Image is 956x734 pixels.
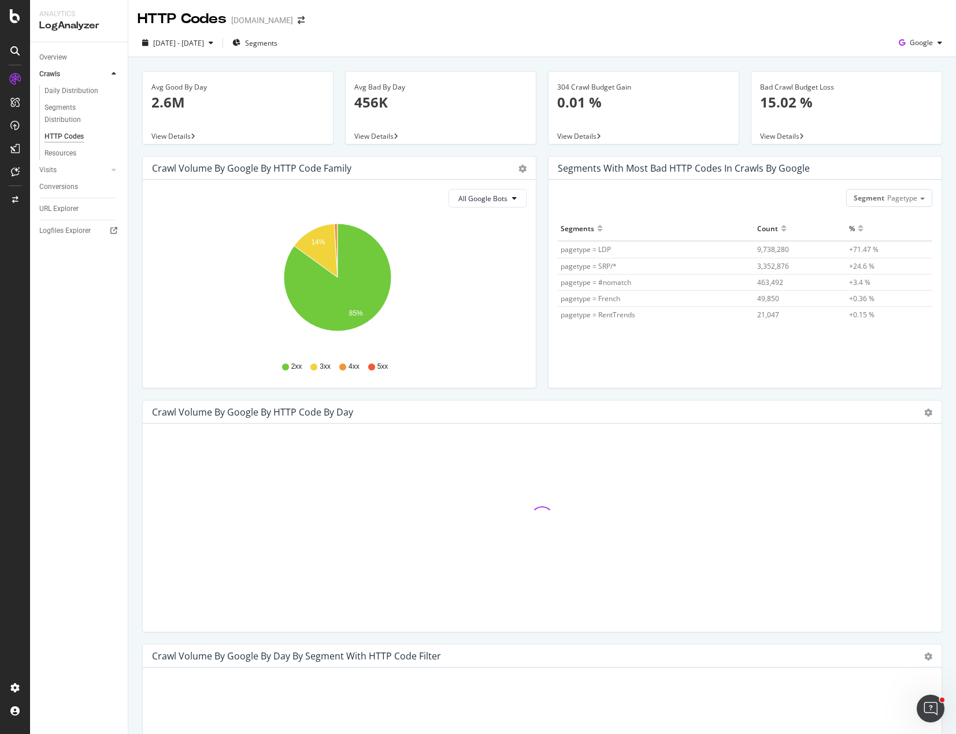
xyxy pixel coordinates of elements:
span: 3xx [320,362,331,372]
p: 15.02 % [760,92,933,112]
span: pagetype = SRP/* [561,261,617,271]
span: +3.4 % [849,277,870,287]
button: [DATE] - [DATE] [138,34,218,52]
span: Segments [245,38,277,48]
a: Overview [39,51,120,64]
div: Crawl Volume by google by Day by Segment with HTTP Code Filter [152,650,441,662]
div: HTTP Codes [138,9,227,29]
button: All Google Bots [449,189,527,207]
p: 0.01 % [557,92,730,112]
div: Crawl Volume by google by HTTP Code by Day [152,406,353,418]
span: Pagetype [887,193,917,203]
div: URL Explorer [39,203,79,215]
div: Crawl Volume by google by HTTP Code Family [152,162,351,174]
span: Google [910,38,933,47]
span: +71.47 % [849,244,879,254]
div: gear [924,653,932,661]
div: Analytics [39,9,118,19]
div: 304 Crawl Budget Gain [557,82,730,92]
div: Logfiles Explorer [39,225,91,237]
span: 4xx [349,362,360,372]
text: 85% [349,310,363,318]
span: 463,492 [757,277,783,287]
span: +24.6 % [849,261,875,271]
a: Logfiles Explorer [39,225,120,237]
span: All Google Bots [458,194,507,203]
span: 49,850 [757,294,779,303]
span: 9,738,280 [757,244,789,254]
span: Segment [854,193,884,203]
a: HTTP Codes [45,131,120,143]
div: Bad Crawl Budget Loss [760,82,933,92]
a: Segments Distribution [45,102,120,126]
p: 2.6M [151,92,324,112]
div: HTTP Codes [45,131,84,143]
button: Segments [228,34,282,52]
a: Conversions [39,181,120,193]
div: Segments with most bad HTTP codes in Crawls by google [558,162,810,174]
div: arrow-right-arrow-left [298,16,305,24]
span: 3,352,876 [757,261,789,271]
span: 2xx [291,362,302,372]
div: gear [518,165,527,173]
svg: A chart. [152,217,523,351]
span: 21,047 [757,310,779,320]
div: Resources [45,147,76,160]
a: Resources [45,147,120,160]
div: gear [924,409,932,417]
a: Crawls [39,68,108,80]
span: View Details [557,131,596,141]
span: View Details [354,131,394,141]
div: Avg Bad By Day [354,82,527,92]
iframe: Intercom live chat [917,695,944,722]
span: pagetype = RentTrends [561,310,635,320]
a: Daily Distribution [45,85,120,97]
div: Conversions [39,181,78,193]
div: Count [757,219,778,238]
span: pagetype = LDP [561,244,611,254]
div: Segments Distribution [45,102,109,126]
span: View Details [760,131,799,141]
div: Crawls [39,68,60,80]
div: LogAnalyzer [39,19,118,32]
a: Visits [39,164,108,176]
span: 5xx [377,362,388,372]
span: pagetype = French [561,294,620,303]
div: % [849,219,855,238]
span: pagetype = #nomatch [561,277,631,287]
span: +0.15 % [849,310,875,320]
text: 14% [311,239,325,247]
a: URL Explorer [39,203,120,215]
div: Avg Good By Day [151,82,324,92]
div: [DOMAIN_NAME] [231,14,293,26]
p: 456K [354,92,527,112]
div: Segments [561,219,594,238]
span: [DATE] - [DATE] [153,38,204,48]
div: Overview [39,51,67,64]
div: Visits [39,164,57,176]
span: View Details [151,131,191,141]
span: +0.36 % [849,294,875,303]
button: Google [894,34,947,52]
div: Daily Distribution [45,85,98,97]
